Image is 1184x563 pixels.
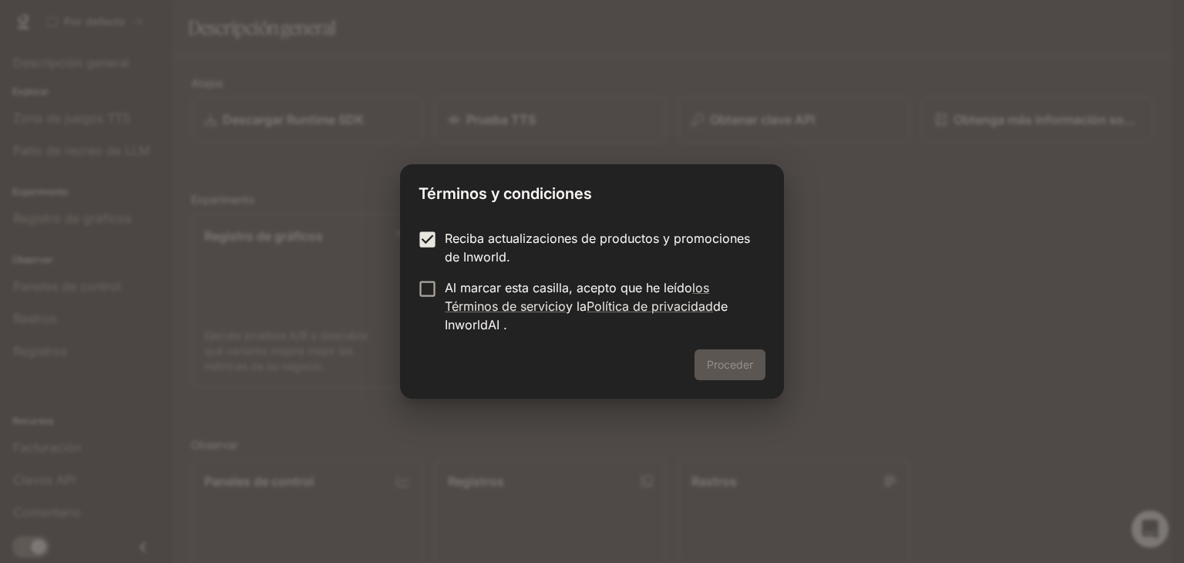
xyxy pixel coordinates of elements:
font: y la [566,298,587,314]
font: Al marcar esta casilla, acepto que he leído [445,280,692,295]
font: Reciba actualizaciones de productos y promociones de Inworld. [445,231,750,265]
a: Política de privacidad [587,298,713,314]
font: Términos y condiciones [419,184,592,203]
